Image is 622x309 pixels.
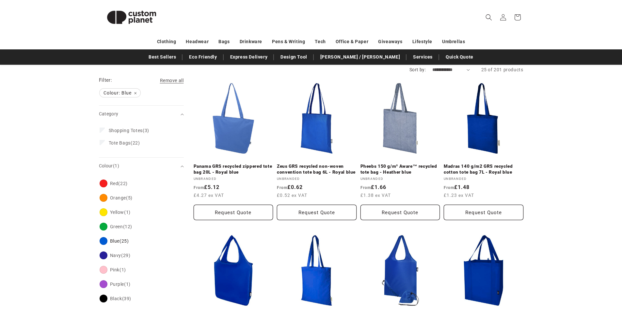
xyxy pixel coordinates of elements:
span: Tote Bags [109,140,131,146]
iframe: Chat Widget [513,238,622,309]
summary: Category (0 selected) [99,106,184,122]
a: Pheebs 150 g/m² Aware™ recycled tote bag - Heather blue [360,163,440,175]
a: Clothing [157,36,176,47]
button: Request Quote [444,205,523,220]
summary: Colour (1 selected) [99,158,184,174]
a: Best Sellers [145,51,179,63]
a: Headwear [186,36,209,47]
a: Tech [315,36,326,47]
a: Quick Quote [442,51,477,63]
span: Shopping Totes [109,128,143,133]
h2: Filter: [99,77,112,84]
span: (22) [109,140,140,146]
span: Category [99,111,119,116]
a: Panama GRS recycled zippered tote bag 20L - Royal blue [194,163,273,175]
label: Sort by: [409,67,426,72]
a: Pens & Writing [272,36,305,47]
a: Umbrellas [442,36,465,47]
span: (1) [113,163,119,168]
button: Request Quote [194,205,273,220]
a: Express Delivery [227,51,271,63]
a: Office & Paper [336,36,368,47]
span: 25 of 201 products [481,67,523,72]
button: Request Quote [360,205,440,220]
a: Colour: Blue [99,89,141,97]
span: Colour [99,163,120,168]
span: (3) [109,128,149,133]
a: Lifestyle [412,36,432,47]
a: Giveaways [378,36,402,47]
a: Eco Friendly [186,51,220,63]
a: Drinkware [240,36,262,47]
a: Bags [218,36,230,47]
a: Zeus GRS recycled non-woven convention tote bag 6L - Royal blue [277,163,357,175]
a: Remove all [160,77,184,85]
button: Request Quote [277,205,357,220]
a: Design Tool [277,51,311,63]
summary: Search [482,10,496,25]
span: Colour: Blue [100,89,140,97]
a: [PERSON_NAME] / [PERSON_NAME] [317,51,403,63]
a: Madras 140 g/m2 GRS recycled cotton tote bag 7L - Royal blue [444,163,523,175]
span: Remove all [160,78,184,83]
a: Services [410,51,436,63]
img: Custom Planet [99,3,164,32]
